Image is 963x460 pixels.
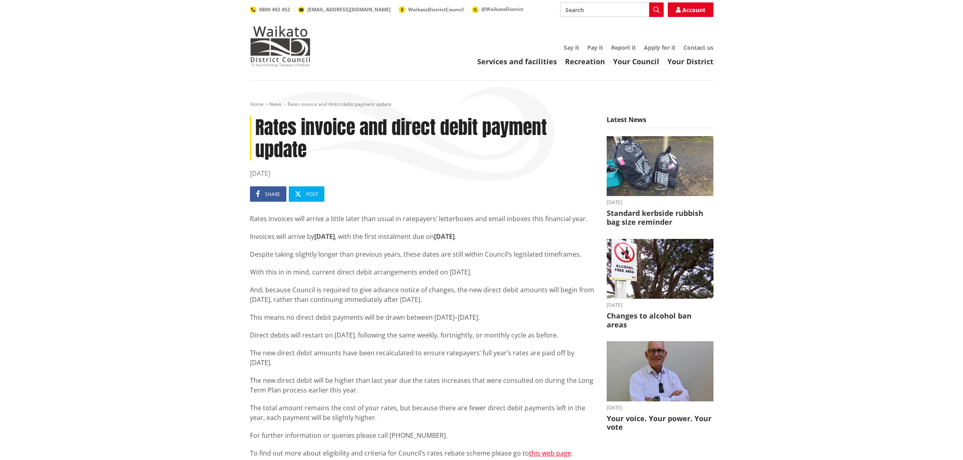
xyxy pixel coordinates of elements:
span: [EMAIL_ADDRESS][DOMAIN_NAME] [307,6,391,13]
a: Home [250,101,264,108]
a: Say it [564,44,579,51]
p: This means no direct debit payments will be drawn between [DATE]–[DATE]. [250,312,595,322]
a: [DATE] Changes to alcohol ban areas [607,239,713,329]
a: Apply for it [644,44,675,51]
a: Recreation [565,57,605,66]
p: The new direct debit amounts have been recalculated to ensure ratepayers’ full year’s rates are p... [250,348,595,367]
span: @WaikatoDistrict [481,6,523,13]
span: Post [306,191,318,198]
a: WaikatoDistrictCouncil [399,6,464,13]
span: 0800 492 452 [259,6,290,13]
a: Report it [611,44,636,51]
time: [DATE] [607,405,713,410]
span: WaikatoDistrictCouncil [408,6,464,13]
img: Craig Hobbs [607,341,713,401]
a: Pay it [587,44,603,51]
a: News [269,101,282,108]
a: 0800 492 452 [250,6,290,13]
a: Your Council [613,57,659,66]
a: @WaikatoDistrict [472,6,523,13]
a: this web page [529,449,571,458]
h3: Your voice. Your power. Your vote [607,414,713,432]
p: The total amount remains the cost of your rates, but because there are fewer direct debit payment... [250,403,595,422]
span: Rates invoice and direct debit payment update [288,101,392,108]
a: Your District [667,57,713,66]
a: [EMAIL_ADDRESS][DOMAIN_NAME] [298,6,391,13]
p: Despite taking slightly longer than previous years, these dates are still within Council’s legisl... [250,249,595,259]
a: Contact us [684,44,713,51]
p: With this in in mind, current direct debit arrangements ended on [DATE]. [250,267,595,277]
p: To find out more about eligibility and criteria for Council’s rates rebate scheme please go to . [250,448,595,458]
h1: Rates invoice and direct debit payment update [250,116,595,160]
img: Alcohol Control Bylaw adopted - August 2025 (2) [607,239,713,299]
p: And, because Council is required to give advance notice of changes, the new direct debit amounts ... [250,285,595,304]
h3: Changes to alcohol ban areas [607,312,713,329]
time: [DATE] [250,169,595,178]
img: 20250825_074435 [607,136,713,196]
a: [DATE] Standard kerbside rubbish bag size reminder [607,136,713,227]
img: Waikato District Council - Te Kaunihera aa Takiwaa o Waikato [250,26,311,66]
input: Search input [560,2,664,17]
nav: breadcrumb [250,101,713,108]
span: Share [265,191,280,198]
p: The new direct debit will be higher than last year due the rates increases that were consulted on... [250,376,595,395]
h3: Standard kerbside rubbish bag size reminder [607,209,713,226]
strong: [DATE] [314,232,335,241]
p: For further information or queries please call [PHONE_NUMBER]. [250,430,595,440]
time: [DATE] [607,200,713,205]
p: Direct debits will restart on [DATE], following the same weekly, fortnightly, or monthly cycle as... [250,330,595,340]
a: Account [668,2,713,17]
time: [DATE] [607,303,713,308]
a: Post [289,186,324,202]
a: [DATE] Your voice. Your power. Your vote [607,341,713,432]
h5: Latest News [607,116,713,128]
p: Invoices will arrive by , with the first instalment due on . [250,232,595,241]
strong: [DATE] [434,232,455,241]
a: Share [250,186,286,202]
a: Services and facilities [477,57,557,66]
p: Rates invoices will arrive a little later than usual in ratepayers’ letterboxes and email inboxes... [250,214,595,224]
